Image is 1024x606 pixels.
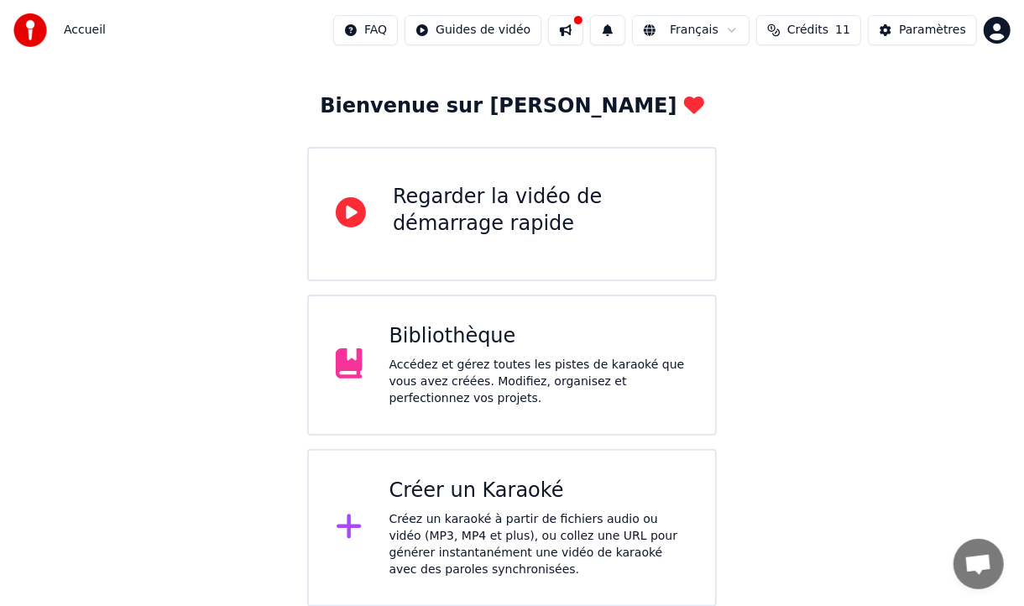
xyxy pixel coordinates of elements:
div: Paramètres [899,22,966,39]
button: FAQ [333,15,398,45]
div: Créez un karaoké à partir de fichiers audio ou vidéo (MP3, MP4 et plus), ou collez une URL pour g... [389,511,689,578]
button: Paramètres [868,15,977,45]
button: Guides de vidéo [405,15,541,45]
span: Crédits [787,22,828,39]
div: Bibliothèque [389,323,689,350]
span: Accueil [64,22,106,39]
div: Bienvenue sur [PERSON_NAME] [320,93,703,120]
img: youka [13,13,47,47]
div: Accédez et gérez toutes les pistes de karaoké que vous avez créées. Modifiez, organisez et perfec... [389,357,689,407]
div: Ouvrir le chat [953,539,1004,589]
nav: breadcrumb [64,22,106,39]
button: Crédits11 [756,15,861,45]
span: 11 [835,22,850,39]
div: Regarder la vidéo de démarrage rapide [393,184,688,238]
div: Créer un Karaoké [389,478,689,504]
